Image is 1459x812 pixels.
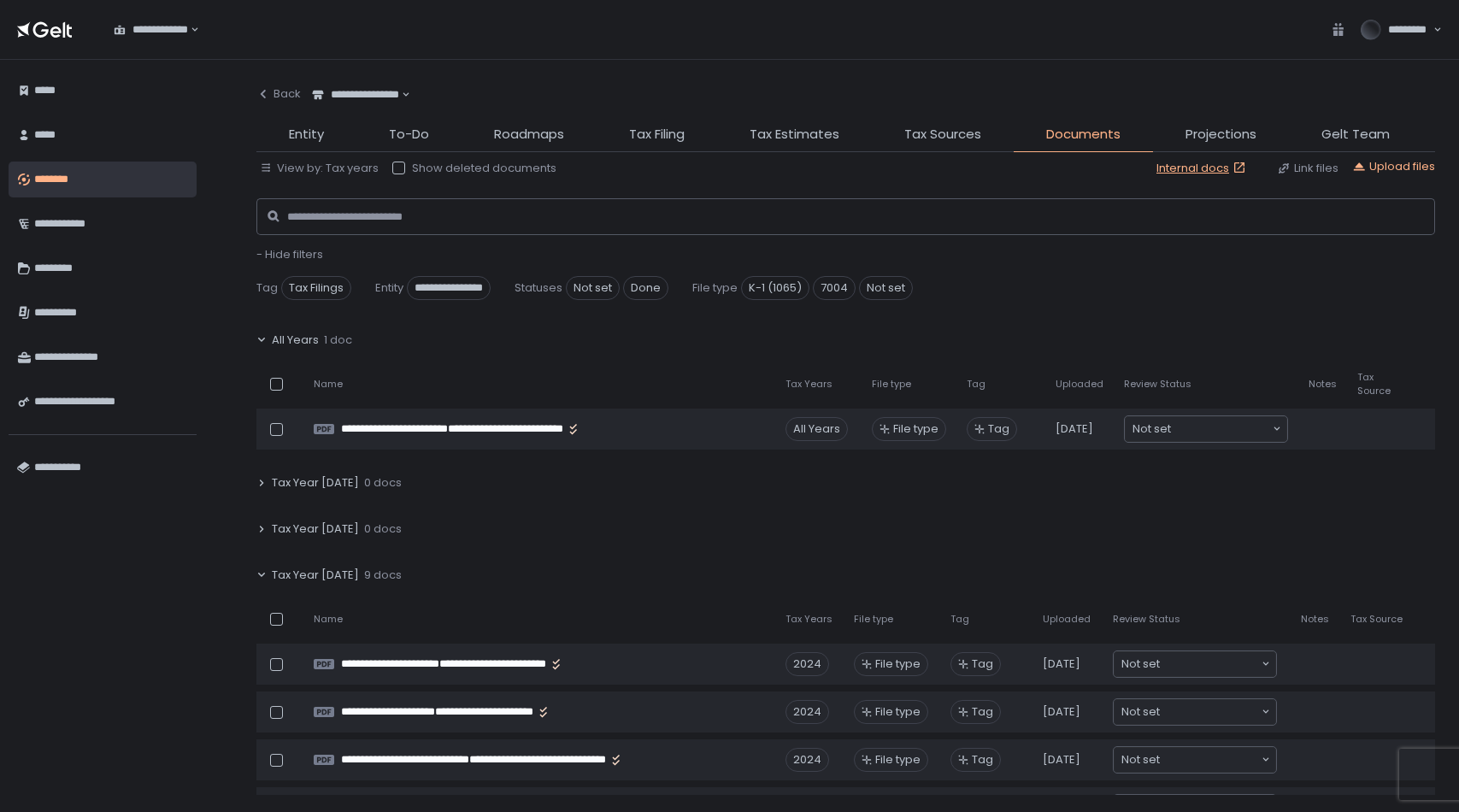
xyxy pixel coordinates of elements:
[188,21,189,38] input: Search for option
[281,276,351,300] span: Tax Filings
[1160,703,1260,721] input: Search for option
[1121,703,1160,721] span: Not set
[1043,613,1091,626] span: Uploaded
[1352,159,1435,174] button: Upload files
[785,378,832,391] span: Tax Years
[1043,752,1080,768] span: [DATE]
[785,417,848,441] div: All Years
[256,246,323,262] span: - Hide filters
[1185,125,1256,144] span: Projections
[1125,416,1287,442] div: Search for option
[364,475,402,491] span: 0 docs
[1357,371,1404,397] span: Tax Source
[1160,656,1260,673] input: Search for option
[859,276,913,300] span: Not set
[1056,421,1093,437] span: [DATE]
[314,378,343,391] span: Name
[1156,161,1250,176] a: Internal docs
[1321,125,1390,144] span: Gelt Team
[256,77,301,111] button: Back
[813,276,856,300] span: 7004
[1124,378,1191,391] span: Review Status
[494,125,564,144] span: Roadmaps
[1171,421,1271,438] input: Search for option
[854,613,893,626] span: File type
[314,613,343,626] span: Name
[785,748,829,772] div: 2024
[692,280,738,296] span: File type
[256,86,301,102] div: Back
[950,613,969,626] span: Tag
[1132,421,1171,438] span: Not set
[364,568,402,583] span: 9 docs
[364,521,402,537] span: 0 docs
[1309,378,1337,391] span: Notes
[1121,751,1160,768] span: Not set
[785,613,832,626] span: Tax Years
[389,125,429,144] span: To-Do
[972,752,993,768] span: Tag
[1056,378,1103,391] span: Uploaded
[785,652,829,676] div: 2024
[972,656,993,672] span: Tag
[566,276,620,300] span: Not set
[1114,747,1276,773] div: Search for option
[272,332,319,348] span: All Years
[904,125,981,144] span: Tax Sources
[1043,656,1080,672] span: [DATE]
[272,475,359,491] span: Tax Year [DATE]
[256,247,323,262] button: - Hide filters
[967,378,985,391] span: Tag
[875,656,921,672] span: File type
[1114,651,1276,677] div: Search for option
[1277,161,1338,176] button: Link files
[875,704,921,720] span: File type
[301,77,410,113] div: Search for option
[375,280,403,296] span: Entity
[1160,751,1260,768] input: Search for option
[875,752,921,768] span: File type
[872,378,911,391] span: File type
[972,704,993,720] span: Tag
[1121,656,1160,673] span: Not set
[750,125,839,144] span: Tax Estimates
[1114,699,1276,725] div: Search for option
[623,276,668,300] span: Done
[1043,704,1080,720] span: [DATE]
[260,161,379,176] button: View by: Tax years
[1301,613,1329,626] span: Notes
[324,332,352,348] span: 1 doc
[893,421,938,437] span: File type
[1113,613,1180,626] span: Review Status
[1350,613,1403,626] span: Tax Source
[988,421,1009,437] span: Tag
[272,568,359,583] span: Tax Year [DATE]
[785,700,829,724] div: 2024
[629,125,685,144] span: Tax Filing
[272,521,359,537] span: Tax Year [DATE]
[515,280,562,296] span: Statuses
[103,12,199,48] div: Search for option
[289,125,324,144] span: Entity
[256,280,278,296] span: Tag
[1046,125,1121,144] span: Documents
[741,276,809,300] span: K-1 (1065)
